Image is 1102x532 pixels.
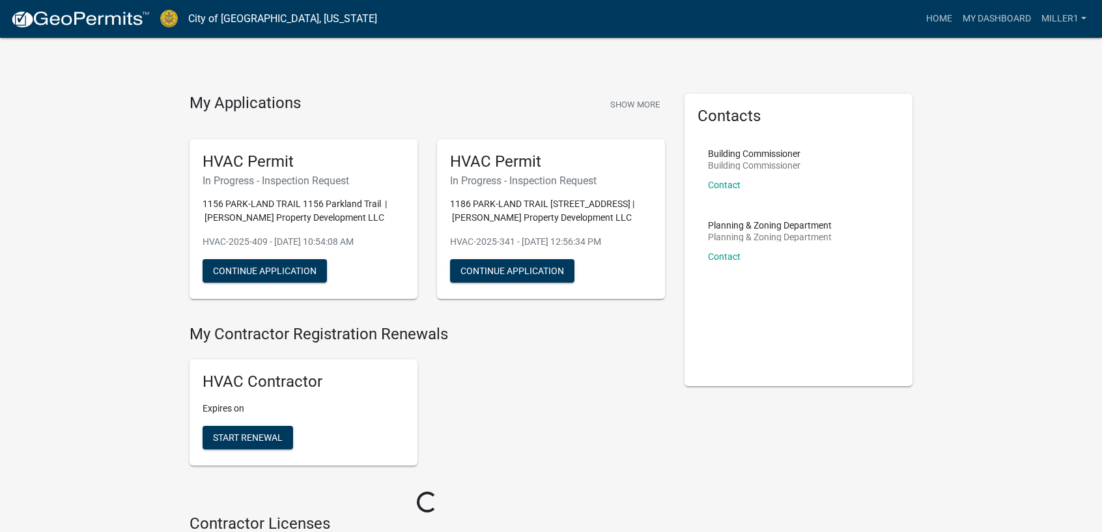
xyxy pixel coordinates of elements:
h5: HVAC Contractor [203,372,404,391]
img: City of Jeffersonville, Indiana [160,10,178,27]
a: My Dashboard [957,7,1036,31]
p: Expires on [203,402,404,415]
p: Planning & Zoning Department [708,232,832,242]
h4: My Applications [190,94,301,113]
button: Start Renewal [203,426,293,449]
p: HVAC-2025-409 - [DATE] 10:54:08 AM [203,235,404,249]
h4: My Contractor Registration Renewals [190,325,665,344]
p: 1186 PARK-LAND TRAIL [STREET_ADDRESS] | [PERSON_NAME] Property Development LLC [450,197,652,225]
button: Show More [605,94,665,115]
h5: HVAC Permit [203,152,404,171]
p: Building Commissioner [708,149,800,158]
a: Contact [708,180,741,190]
h6: In Progress - Inspection Request [203,175,404,187]
wm-registration-list-section: My Contractor Registration Renewals [190,325,665,476]
p: HVAC-2025-341 - [DATE] 12:56:34 PM [450,235,652,249]
a: Contact [708,251,741,262]
button: Continue Application [450,259,574,283]
h6: In Progress - Inspection Request [450,175,652,187]
button: Continue Application [203,259,327,283]
p: Planning & Zoning Department [708,221,832,230]
p: 1156 PARK-LAND TRAIL 1156 Parkland Trail | [PERSON_NAME] Property Development LLC [203,197,404,225]
a: City of [GEOGRAPHIC_DATA], [US_STATE] [188,8,377,30]
span: Start Renewal [213,432,283,443]
a: MILLER1 [1036,7,1092,31]
h5: HVAC Permit [450,152,652,171]
p: Building Commissioner [708,161,800,170]
a: Home [921,7,957,31]
h5: Contacts [698,107,899,126]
